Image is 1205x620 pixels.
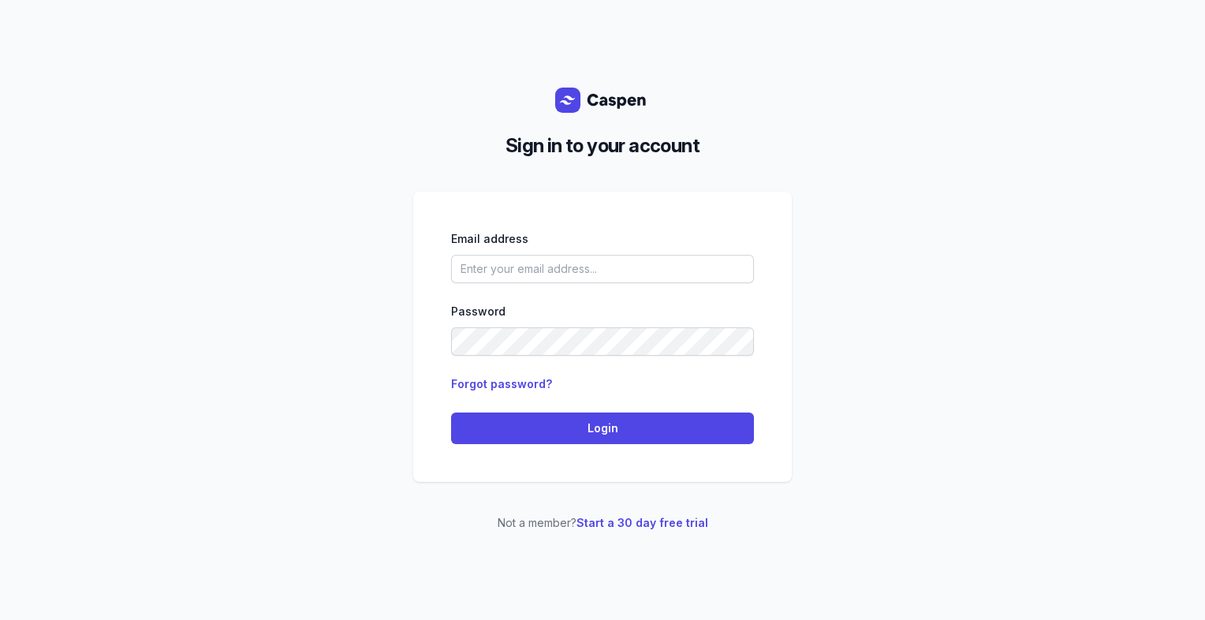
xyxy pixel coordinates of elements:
[451,230,754,248] div: Email address
[451,302,754,321] div: Password
[451,413,754,444] button: Login
[451,377,552,390] a: Forgot password?
[426,132,779,160] h2: Sign in to your account
[451,255,754,283] input: Enter your email address...
[576,516,708,529] a: Start a 30 day free trial
[461,419,744,438] span: Login
[413,514,792,532] p: Not a member?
